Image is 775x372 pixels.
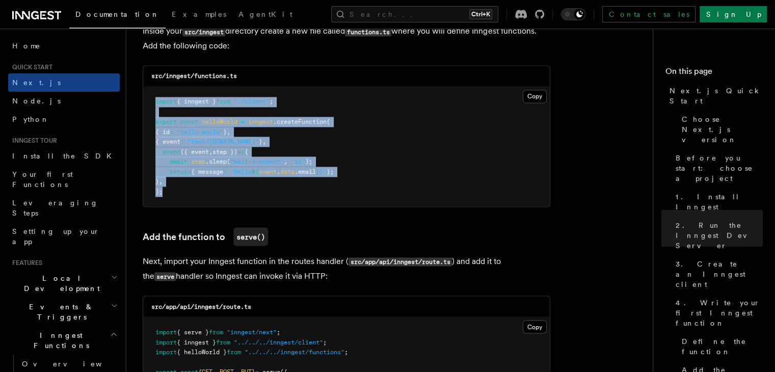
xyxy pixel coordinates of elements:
span: { inngest } [177,98,216,105]
span: 2. Run the Inngest Dev Server [676,220,763,251]
a: Before you start: choose a project [672,149,763,188]
a: 4. Write your first Inngest function [672,294,763,332]
span: Inngest tour [8,137,57,145]
a: 2. Run the Inngest Dev Server [672,216,763,255]
span: , [262,138,266,145]
a: Contact sales [602,6,696,22]
span: , [209,148,212,155]
button: Inngest Functions [8,326,120,355]
span: 1. Install Inngest [676,192,763,212]
span: export [155,118,177,125]
p: Inside your directory create a new file called where you will define Inngest functions. Add the f... [143,24,550,53]
code: src/inngest/functions.ts [151,72,237,79]
span: ; [344,348,348,355]
span: import [155,338,177,346]
span: return [170,168,191,175]
span: : [180,138,184,145]
span: inngest [248,118,273,125]
span: ); [155,188,163,195]
code: src/app/api/inngest/route.ts [151,303,251,310]
span: { helloWorld } [177,348,227,355]
span: { serve } [177,328,209,335]
span: Inngest Functions [8,330,110,351]
span: } [259,138,262,145]
span: : [170,128,173,135]
a: Setting up your app [8,222,120,251]
code: src/app/api/inngest/route.ts [349,257,452,266]
code: src/inngest [182,28,225,36]
span: Overview [22,360,127,368]
span: Examples [172,10,226,18]
span: ${ [252,168,259,175]
span: .sleep [205,157,227,165]
span: import [155,328,177,335]
span: { inngest } [177,338,216,346]
span: ({ event [180,148,209,155]
span: ( [327,118,330,125]
span: data [280,168,295,175]
a: Home [8,37,120,55]
span: Choose Next.js version [682,114,763,145]
a: Sign Up [700,6,767,22]
a: Documentation [69,3,166,29]
span: } [223,128,227,135]
span: Define the function [682,336,763,357]
span: , [159,177,163,184]
button: Events & Triggers [8,298,120,326]
a: AgentKit [232,3,299,28]
span: ; [323,338,327,346]
span: Install the SDK [12,152,118,160]
span: "wait-a-moment" [230,157,284,165]
span: Setting up your app [12,227,100,246]
code: serve() [233,227,268,246]
span: Next.js Quick Start [670,86,763,106]
code: functions.ts [345,28,391,36]
a: Add the function toserve() [143,227,268,246]
span: Leveraging Steps [12,199,98,217]
span: step }) [212,148,237,155]
span: . [277,168,280,175]
span: Local Development [8,273,111,294]
span: "../../../inngest/client" [234,338,323,346]
a: Choose Next.js version [678,110,763,149]
span: AgentKit [238,10,292,18]
span: = [241,118,245,125]
span: "./client" [234,98,270,105]
span: from [227,348,241,355]
span: "1s" [291,157,305,165]
span: Before you start: choose a project [676,153,763,183]
span: Your first Functions [12,170,73,189]
a: Python [8,110,120,128]
span: .email [295,168,316,175]
h4: On this page [665,65,763,82]
span: "../../../inngest/functions" [245,348,344,355]
span: import [155,348,177,355]
span: event [259,168,277,175]
span: Next.js [12,78,61,87]
span: import [155,98,177,105]
span: from [216,338,230,346]
span: { message [191,168,223,175]
a: Examples [166,3,232,28]
span: } [155,177,159,184]
span: ; [270,98,273,105]
span: ); [305,157,312,165]
button: Copy [523,90,547,103]
kbd: Ctrl+K [469,9,492,19]
span: Node.js [12,97,61,105]
span: !` [319,168,327,175]
a: Next.js Quick Start [665,82,763,110]
span: Documentation [75,10,159,18]
code: serve [154,272,176,281]
button: Copy [523,320,547,333]
span: ; [277,328,280,335]
a: Leveraging Steps [8,194,120,222]
a: Install the SDK [8,147,120,165]
span: await [170,157,188,165]
span: , [227,128,230,135]
p: Next, import your Inngest function in the routes handler ( ) and add it to the handler so Inngest... [143,254,550,283]
span: 3. Create an Inngest client [676,259,763,289]
span: { event [155,138,180,145]
span: } [316,168,319,175]
a: 3. Create an Inngest client [672,255,763,294]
